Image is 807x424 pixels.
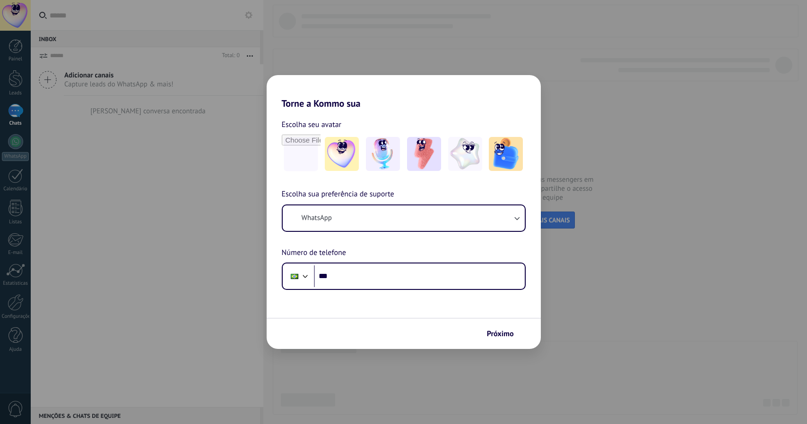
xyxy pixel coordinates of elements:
span: Próximo [487,331,514,337]
span: WhatsApp [302,213,332,223]
img: -3.jpeg [407,137,441,171]
span: Escolha seu avatar [282,119,342,131]
img: -4.jpeg [448,137,482,171]
h2: Torne a Kommo sua [267,75,541,109]
img: -1.jpeg [325,137,359,171]
button: WhatsApp [283,205,525,231]
img: -5.jpeg [489,137,523,171]
span: Escolha sua preferência de suporte [282,188,394,201]
div: Brazil: + 55 [286,266,304,286]
span: Número de telefone [282,247,346,259]
button: Próximo [483,326,527,342]
img: -2.jpeg [366,137,400,171]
